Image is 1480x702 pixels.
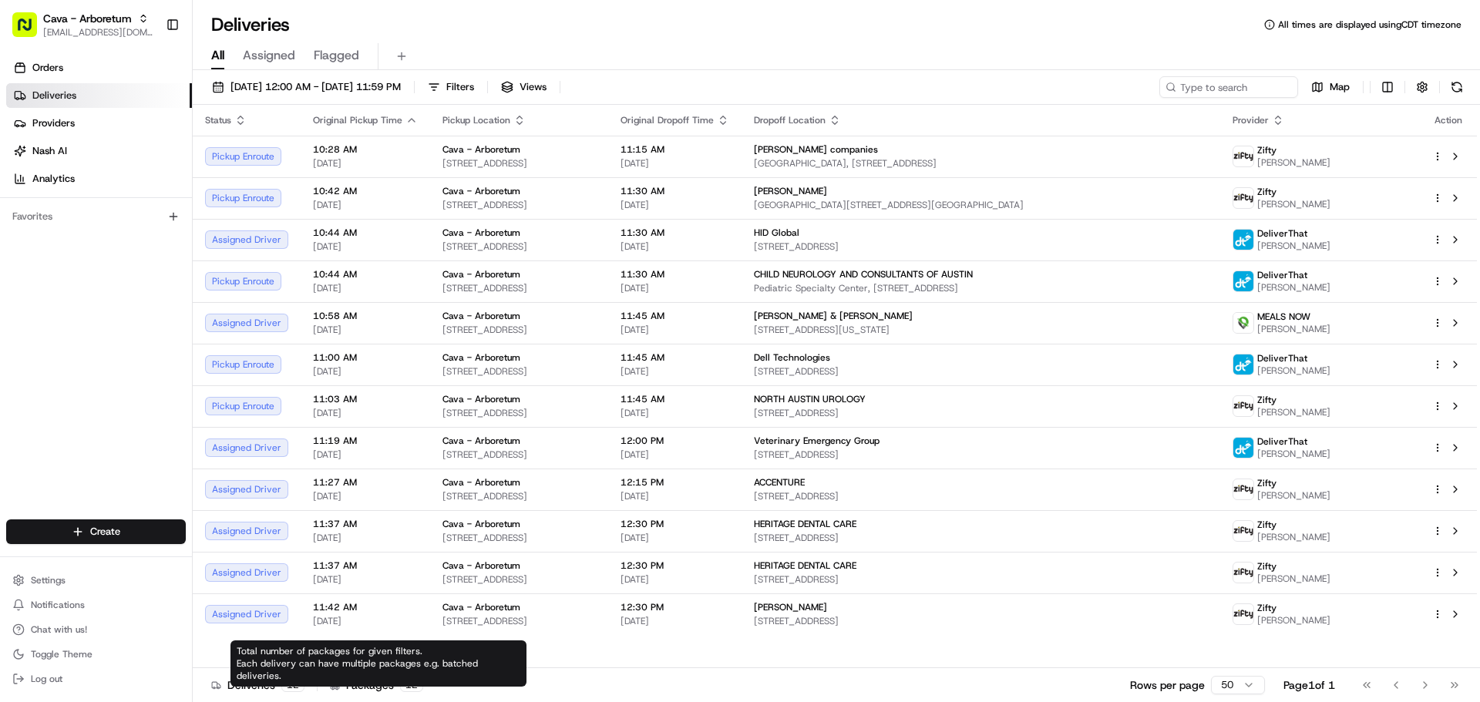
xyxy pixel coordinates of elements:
span: Providers [32,116,75,130]
span: Zifty [1257,394,1276,406]
span: Cava - Arboretum [442,559,520,572]
span: [DATE] [313,532,418,544]
span: Create [90,525,120,539]
span: HID Global [754,227,799,239]
span: Original Pickup Time [313,114,402,126]
span: Zifty [1257,144,1276,156]
span: 12:15 PM [621,476,729,489]
span: [PERSON_NAME] [1257,156,1330,169]
a: Orders [6,55,192,80]
span: [DATE] [313,324,418,336]
span: 10:42 AM [313,185,418,197]
span: [STREET_ADDRESS] [754,490,1208,502]
span: 12:30 PM [621,559,729,572]
span: [PERSON_NAME] [1257,281,1330,294]
span: Analytics [32,172,75,186]
span: Zifty [1257,602,1276,614]
a: Analytics [6,166,192,191]
span: [PERSON_NAME] [1257,240,1330,252]
img: profile_deliverthat_partner.png [1233,271,1253,291]
div: Action [1432,114,1465,126]
span: Notifications [31,599,85,611]
button: [EMAIL_ADDRESS][DOMAIN_NAME] [43,26,153,39]
span: [STREET_ADDRESS] [442,532,596,544]
span: Zifty [1257,560,1276,573]
span: Veterinary Emergency Group [754,435,880,447]
span: 12:30 PM [621,518,729,530]
span: Dell Technologies [754,351,830,364]
span: ACCENTURE [754,476,805,489]
span: [GEOGRAPHIC_DATA][STREET_ADDRESS][GEOGRAPHIC_DATA] [754,199,1208,211]
span: [STREET_ADDRESS] [442,448,596,461]
span: [DATE] [621,407,729,419]
span: [DATE] [621,615,729,627]
span: Original Dropoff Time [621,114,714,126]
span: Orders [32,61,63,75]
span: All [211,46,224,65]
span: Pickup Location [442,114,510,126]
span: [STREET_ADDRESS] [754,573,1208,586]
span: Status [205,114,231,126]
span: [STREET_ADDRESS] [442,615,596,627]
span: 11:03 AM [313,393,418,405]
span: Cava - Arboretum [442,268,520,280]
span: [STREET_ADDRESS][US_STATE] [754,324,1208,336]
span: [DATE] [621,490,729,502]
span: [STREET_ADDRESS] [442,240,596,253]
img: zifty-logo-trans-sq.png [1233,521,1253,541]
span: [DATE] [313,490,418,502]
span: [PERSON_NAME] & [PERSON_NAME] [754,310,913,322]
span: [STREET_ADDRESS] [442,490,596,502]
span: Dropoff Location [754,114,826,126]
img: profile_deliverthat_partner.png [1233,438,1253,458]
span: [PERSON_NAME] [754,185,827,197]
div: Deliveries [211,677,304,693]
span: [STREET_ADDRESS] [754,407,1208,419]
img: profile_deliverthat_partner.png [1233,354,1253,375]
button: Settings [6,569,186,591]
img: melas_now_logo.png [1233,313,1253,333]
span: Cava - Arboretum [442,185,520,197]
span: Log out [31,673,62,685]
span: 10:44 AM [313,227,418,239]
span: Cava - Arboretum [43,11,132,26]
span: 11:37 AM [313,518,418,530]
span: Cava - Arboretum [442,310,520,322]
span: [STREET_ADDRESS] [442,365,596,378]
span: [STREET_ADDRESS] [754,532,1208,544]
span: [PERSON_NAME] [754,601,827,613]
span: Views [520,80,547,94]
span: [DATE] [621,532,729,544]
img: zifty-logo-trans-sq.png [1233,188,1253,208]
a: Providers [6,111,192,136]
span: 11:00 AM [313,351,418,364]
span: [DATE] [313,615,418,627]
input: Type to search [1159,76,1298,98]
span: Chat with us! [31,623,87,636]
span: [DATE] [313,282,418,294]
span: Cava - Arboretum [442,393,520,405]
span: [STREET_ADDRESS] [754,615,1208,627]
span: Cava - Arboretum [442,518,520,530]
img: zifty-logo-trans-sq.png [1233,604,1253,624]
span: 11:30 AM [621,185,729,197]
span: 12:30 PM [621,601,729,613]
span: Zifty [1257,477,1276,489]
span: Zifty [1257,519,1276,531]
span: 11:30 AM [621,227,729,239]
button: Cava - Arboretum[EMAIL_ADDRESS][DOMAIN_NAME] [6,6,160,43]
span: [STREET_ADDRESS] [442,573,596,586]
span: Toggle Theme [31,648,92,660]
span: All times are displayed using CDT timezone [1278,18,1461,31]
span: MEALS NOW [1257,311,1310,323]
span: 11:45 AM [621,310,729,322]
span: 11:27 AM [313,476,418,489]
span: [DATE] [621,573,729,586]
img: zifty-logo-trans-sq.png [1233,146,1253,166]
span: 11:45 AM [621,351,729,364]
span: [STREET_ADDRESS] [754,240,1208,253]
span: [PERSON_NAME] [1257,489,1330,502]
h1: Deliveries [211,12,290,37]
span: Assigned [243,46,295,65]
